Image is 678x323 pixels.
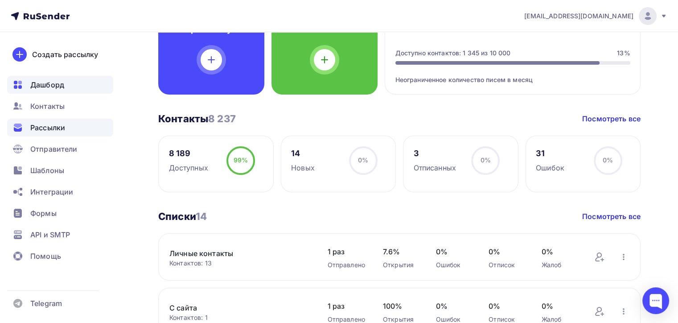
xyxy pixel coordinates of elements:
[489,301,524,311] span: 0%
[395,65,630,84] div: Неограниченное количество писем в месяц
[158,210,207,223] h3: Списки
[414,148,456,159] div: 3
[358,156,368,164] span: 0%
[524,12,633,21] span: [EMAIL_ADDRESS][DOMAIN_NAME]
[169,313,309,322] div: Контактов: 1
[383,301,418,311] span: 100%
[30,122,65,133] span: Рассылки
[480,156,490,164] span: 0%
[383,261,418,269] div: Открытия
[7,204,113,222] a: Формы
[196,211,207,222] span: 14
[489,246,524,257] span: 0%
[542,261,577,269] div: Жалоб
[414,162,456,173] div: Отписанных
[30,186,73,197] span: Интеграции
[169,259,309,268] div: Контактов: 13
[30,251,61,261] span: Помощь
[395,49,511,58] div: Доступно контактов: 1 345 из 10 000
[169,162,208,173] div: Доступных
[32,49,98,60] div: Создать рассылку
[208,113,236,124] span: 8 237
[7,97,113,115] a: Контакты
[7,140,113,158] a: Отправители
[603,156,613,164] span: 0%
[582,211,641,222] a: Посмотреть все
[436,246,471,257] span: 0%
[158,112,236,125] h3: Контакты
[536,148,564,159] div: 31
[291,148,315,159] div: 14
[327,301,365,311] span: 1 раз
[524,7,667,25] a: [EMAIL_ADDRESS][DOMAIN_NAME]
[617,49,630,58] div: 13%
[582,113,641,124] a: Посмотреть все
[7,119,113,137] a: Рассылки
[30,79,64,90] span: Дашборд
[542,246,577,257] span: 0%
[30,165,64,176] span: Шаблоны
[542,301,577,311] span: 0%
[7,161,113,179] a: Шаблоны
[436,301,471,311] span: 0%
[30,229,70,240] span: API и SMTP
[30,144,78,154] span: Отправители
[291,162,315,173] div: Новых
[169,148,208,159] div: 8 189
[436,261,471,269] div: Ошибок
[169,302,309,313] a: С сайта
[234,156,248,164] span: 99%
[489,261,524,269] div: Отписок
[30,208,57,219] span: Формы
[30,298,62,309] span: Telegram
[327,246,365,257] span: 1 раз
[7,76,113,94] a: Дашборд
[327,261,365,269] div: Отправлено
[169,248,309,259] a: Личные контакты
[383,246,418,257] span: 7.6%
[30,101,65,112] span: Контакты
[536,162,564,173] div: Ошибок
